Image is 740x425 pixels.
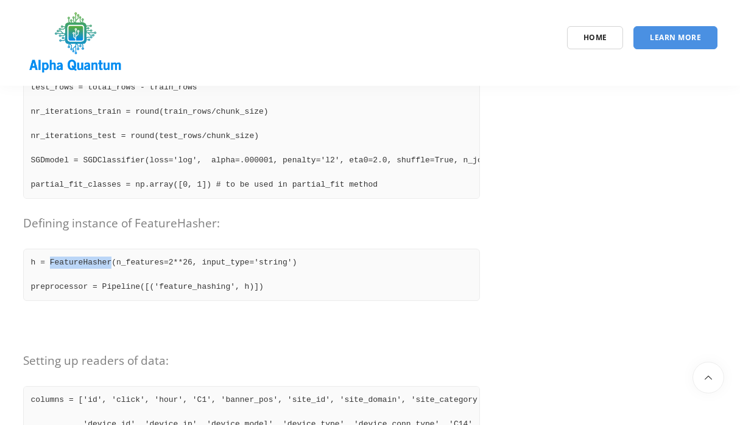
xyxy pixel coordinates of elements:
[23,213,480,233] p: Defining instance of FeatureHasher:
[567,26,624,49] a: Home
[23,249,480,301] pre: h = FeatureHasher(n_features=2**26, input_type='string') preprocessor = Pipeline([('feature_hashi...
[23,8,129,78] img: logo
[583,32,607,43] span: Home
[23,351,480,370] p: Setting up readers of data:
[650,32,701,43] span: Learn More
[633,26,717,49] a: Learn More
